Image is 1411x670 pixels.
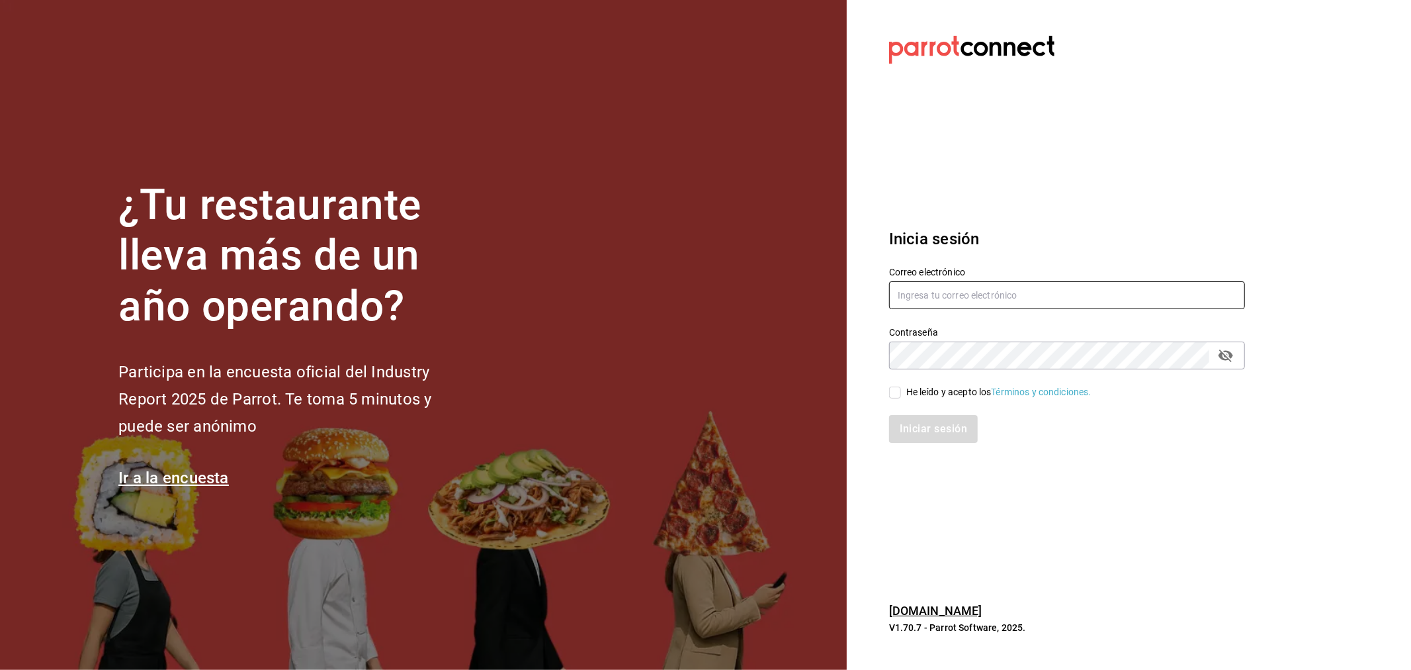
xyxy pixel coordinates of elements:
a: [DOMAIN_NAME] [889,604,982,618]
button: passwordField [1215,344,1237,367]
label: Contraseña [889,328,1245,337]
a: Ir a la encuesta [118,469,229,487]
input: Ingresa tu correo electrónico [889,281,1245,309]
p: V1.70.7 - Parrot Software, 2025. [889,621,1245,634]
div: He leído y acepto los [906,385,1091,399]
label: Correo electrónico [889,267,1245,277]
h2: Participa en la encuesta oficial del Industry Report 2025 de Parrot. Te toma 5 minutos y puede se... [118,359,476,440]
h1: ¿Tu restaurante lleva más de un año operando? [118,180,476,332]
h3: Inicia sesión [889,227,1245,251]
a: Términos y condiciones. [992,387,1091,397]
